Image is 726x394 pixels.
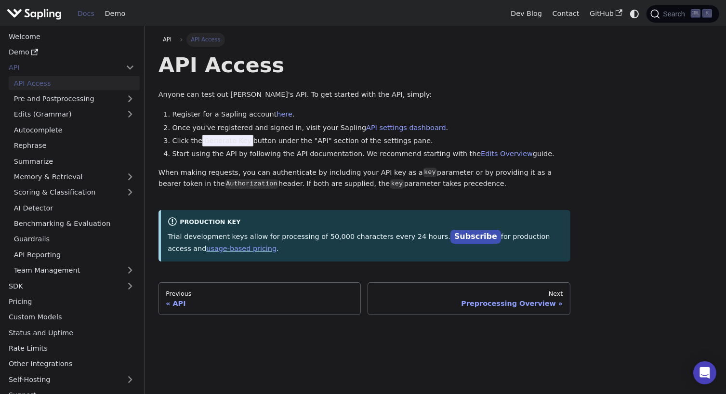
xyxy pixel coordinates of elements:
[72,6,100,21] a: Docs
[3,61,120,75] a: API
[206,245,277,252] a: usage-based pricing
[9,76,140,90] a: API Access
[3,357,140,371] a: Other Integrations
[168,230,563,254] p: Trial development keys allow for processing of 50,000 characters every 24 hours. for production a...
[100,6,131,21] a: Demo
[163,36,172,43] span: API
[368,282,570,315] a: NextPreprocessing Overview
[9,232,140,246] a: Guardrails
[9,201,140,215] a: AI Detector
[172,109,570,120] li: Register for a Sapling account .
[3,341,140,355] a: Rate Limits
[120,61,140,75] button: Collapse sidebar category 'API'
[3,326,140,340] a: Status and Uptime
[7,7,62,21] img: Sapling.ai
[366,124,446,131] a: API settings dashboard
[390,179,404,189] code: key
[158,33,570,46] nav: Breadcrumbs
[172,148,570,160] li: Start using the API by following the API documentation. We recommend starting with the guide.
[9,92,140,106] a: Pre and Postprocessing
[202,135,253,146] span: Generate Key
[547,6,585,21] a: Contact
[186,33,225,46] span: API Access
[168,217,563,228] div: Production Key
[120,279,140,293] button: Expand sidebar category 'SDK'
[693,361,716,384] div: Open Intercom Messenger
[375,299,563,308] div: Preprocessing Overview
[158,33,176,46] a: API
[9,107,140,121] a: Edits (Grammar)
[9,154,140,168] a: Summarize
[3,372,140,386] a: Self-Hosting
[628,7,642,21] button: Switch between dark and light mode (currently system mode)
[158,282,361,315] a: PreviousAPI
[9,263,140,277] a: Team Management
[172,122,570,134] li: Once you've registered and signed in, visit your Sapling .
[3,310,140,324] a: Custom Models
[9,123,140,137] a: Autocomplete
[481,150,533,158] a: Edits Overview
[7,7,65,21] a: Sapling.ai
[3,45,140,59] a: Demo
[158,282,570,315] nav: Docs pages
[3,295,140,309] a: Pricing
[3,279,120,293] a: SDK
[225,179,278,189] code: Authorization
[9,185,140,199] a: Scoring & Classification
[702,9,712,18] kbd: K
[647,5,719,23] button: Search (Ctrl+K)
[9,217,140,231] a: Benchmarking & Evaluation
[166,299,353,308] div: API
[375,290,563,298] div: Next
[166,290,353,298] div: Previous
[158,52,570,78] h1: API Access
[450,230,501,244] a: Subscribe
[9,170,140,184] a: Memory & Retrieval
[660,10,691,18] span: Search
[423,168,437,177] code: key
[9,248,140,262] a: API Reporting
[584,6,627,21] a: GitHub
[158,167,570,190] p: When making requests, you can authenticate by including your API key as a parameter or by providi...
[172,135,570,147] li: Click the button under the "API" section of the settings pane.
[505,6,547,21] a: Dev Blog
[3,29,140,43] a: Welcome
[9,139,140,153] a: Rephrase
[158,89,570,101] p: Anyone can test out [PERSON_NAME]'s API. To get started with the API, simply:
[277,110,292,118] a: here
